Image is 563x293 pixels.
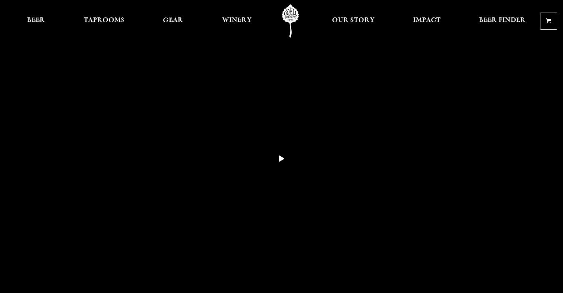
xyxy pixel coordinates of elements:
[479,17,526,23] span: Beer Finder
[217,4,257,38] a: Winery
[222,17,252,23] span: Winery
[158,4,188,38] a: Gear
[27,17,45,23] span: Beer
[408,4,445,38] a: Impact
[79,4,129,38] a: Taprooms
[332,17,375,23] span: Our Story
[84,17,124,23] span: Taprooms
[413,17,440,23] span: Impact
[163,17,183,23] span: Gear
[474,4,530,38] a: Beer Finder
[22,4,50,38] a: Beer
[327,4,379,38] a: Our Story
[277,4,304,38] a: Odell Home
